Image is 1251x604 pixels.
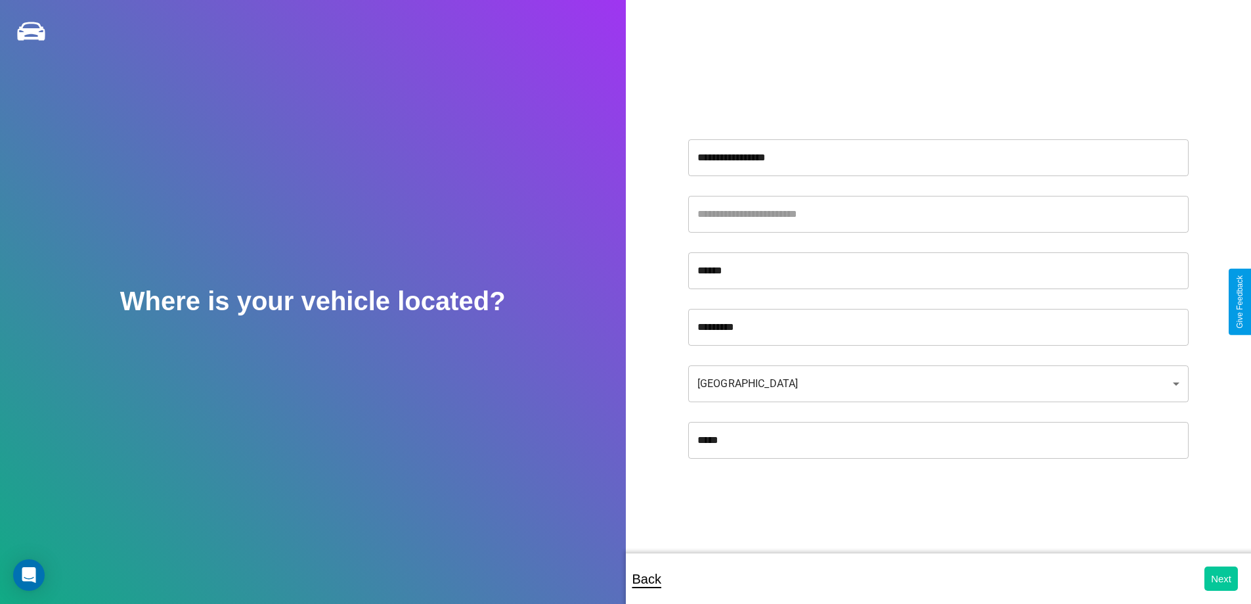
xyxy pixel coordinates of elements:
[1204,567,1238,591] button: Next
[13,559,45,591] div: Open Intercom Messenger
[120,287,506,316] h2: Where is your vehicle located?
[632,567,661,591] p: Back
[688,365,1189,402] div: [GEOGRAPHIC_DATA]
[1235,275,1244,329] div: Give Feedback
